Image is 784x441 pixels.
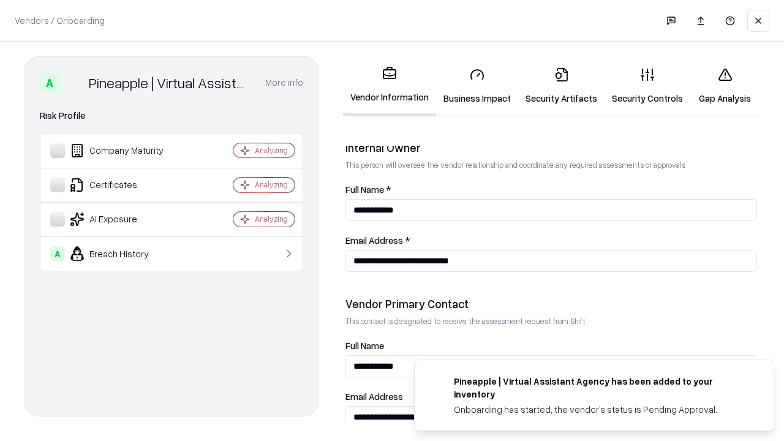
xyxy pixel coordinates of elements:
div: Analyzing [255,214,288,224]
label: Email Address [345,392,757,401]
div: Risk Profile [40,108,303,123]
button: More info [265,72,303,94]
a: Vendor Information [343,56,436,116]
img: Pineapple | Virtual Assistant Agency [64,73,84,92]
div: Analyzing [255,179,288,190]
div: Onboarding has started, the vendor's status is Pending Approval. [454,403,744,416]
div: A [50,246,65,261]
p: This person will oversee the vendor relationship and coordinate any required assessments or appro... [345,160,757,170]
div: Internal Owner [345,140,757,155]
div: Company Maturity [50,143,197,158]
div: Breach History [50,246,197,261]
div: A [40,73,59,92]
div: Analyzing [255,145,288,156]
a: Security Controls [605,58,690,115]
img: trypineapple.com [429,375,444,390]
p: This contact is designated to receive the assessment request from Shift [345,316,757,326]
div: Pineapple | Virtual Assistant Agency has been added to your inventory [454,375,744,401]
label: Full Name * [345,185,757,194]
label: Email Address * [345,236,757,245]
div: Vendor Primary Contact [345,296,757,311]
div: Pineapple | Virtual Assistant Agency [89,73,251,92]
label: Full Name [345,341,757,350]
a: Gap Analysis [690,58,759,115]
a: Security Artifacts [518,58,605,115]
div: AI Exposure [50,212,197,227]
p: Vendors / Onboarding [15,14,105,27]
a: Business Impact [436,58,518,115]
div: Certificates [50,178,197,192]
